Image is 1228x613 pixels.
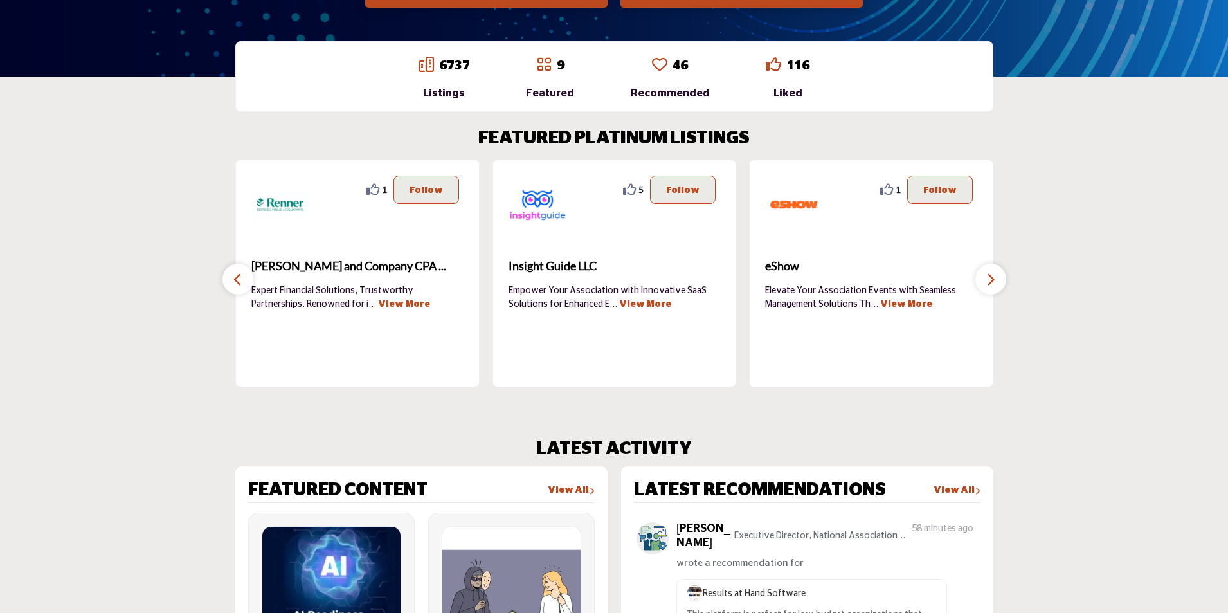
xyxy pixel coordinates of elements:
span: Results at Hand Software [687,589,806,598]
h2: LATEST ACTIVITY [536,439,692,461]
a: Insight Guide LLC [509,249,721,284]
img: eShow [765,176,823,233]
p: Follow [410,183,443,197]
span: ... [871,300,878,309]
span: ... [609,300,617,309]
span: 5 [638,183,644,196]
h2: FEATURED CONTENT [248,480,428,502]
img: Renner and Company CPA PC [251,176,309,233]
a: [PERSON_NAME] and Company CPA ... [251,249,464,284]
a: Go to Featured [536,57,552,75]
a: View All [548,484,595,497]
a: 116 [786,59,809,72]
p: Empower Your Association with Innovative SaaS Solutions for Enhanced E [509,284,721,310]
p: Expert Financial Solutions, Trustworthy Partnerships. Renowned for i [251,284,464,310]
a: 6737 [439,59,470,72]
h2: LATEST RECOMMENDATIONS [634,480,886,502]
a: 9 [557,59,564,72]
a: View All [934,484,980,497]
span: 1 [896,183,901,196]
span: 1 [382,183,387,196]
p: Follow [923,183,957,197]
img: Insight Guide LLC [509,176,566,233]
img: avtar-image [637,522,669,554]
button: Follow [907,176,973,204]
span: ... [368,300,376,309]
div: Listings [419,86,470,101]
a: 46 [673,59,688,72]
a: Go to Recommended [652,57,667,75]
img: image [687,585,703,601]
button: Follow [393,176,459,204]
p: Follow [666,183,700,197]
button: Follow [650,176,716,204]
span: eShow [765,257,977,275]
a: eShow [765,249,977,284]
p: Elevate Your Association Events with Seamless Management Solutions Th [765,284,977,310]
p: Executive Director, National Association for Legal Support Professionals [734,529,912,543]
i: Go to Liked [766,57,781,72]
div: Recommended [631,86,710,101]
span: Insight Guide LLC [509,257,721,275]
span: 58 minutes ago [912,522,977,536]
a: View More [880,300,932,309]
span: wrote a recommendation for [676,558,804,568]
div: Liked [766,86,809,101]
b: Renner and Company CPA PC [251,249,464,284]
a: View More [378,300,430,309]
h5: [PERSON_NAME] [676,522,731,550]
a: imageResults at Hand Software [687,589,806,598]
div: Featured [526,86,574,101]
h2: FEATURED PLATINUM LISTINGS [478,128,750,150]
a: View More [619,300,671,309]
span: [PERSON_NAME] and Company CPA ... [251,257,464,275]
